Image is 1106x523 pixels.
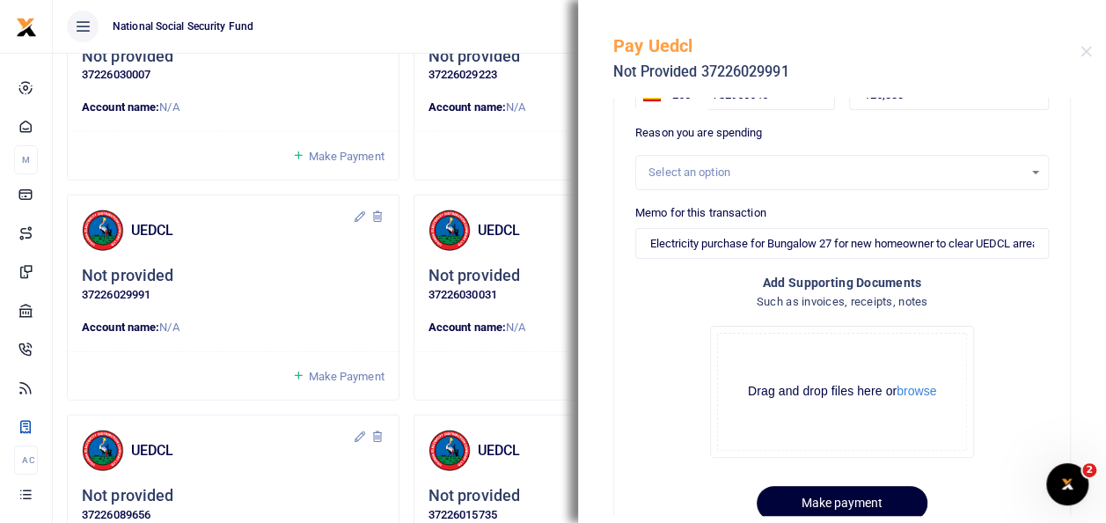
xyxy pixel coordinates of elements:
[14,446,38,475] li: Ac
[82,266,385,304] div: Click to update
[14,145,38,174] li: M
[82,486,173,506] h5: Not provided
[82,286,385,305] p: 37226029991
[478,441,699,460] h4: UEDCL
[635,273,1049,292] h4: Add supporting Documents
[1080,46,1092,57] button: Close
[308,370,384,383] span: Make Payment
[635,292,1049,312] h4: Such as invoices, receipts, notes
[292,146,384,166] a: Make Payment
[131,221,353,240] h4: UEDCL
[159,320,179,334] span: N/A
[428,286,731,305] p: 37226030031
[82,66,385,85] p: 37226030007
[159,100,179,114] span: N/A
[131,441,353,460] h4: UEDCL
[1046,463,1088,505] iframe: Intercom live chat
[82,100,159,114] strong: Account name:
[428,320,506,334] strong: Account name:
[82,320,159,334] strong: Account name:
[82,47,173,67] h5: Not provided
[635,124,762,142] label: Reason you are spending
[506,320,525,334] span: N/A
[308,150,384,163] span: Make Payment
[428,266,731,304] div: Click to update
[82,266,173,286] h5: Not provided
[82,47,385,85] div: Click to update
[757,486,927,520] button: Make payment
[16,19,37,33] a: logo-small logo-large logo-large
[613,63,1080,81] h5: Not Provided 37226029991
[428,100,506,114] strong: Account name:
[635,228,1049,258] input: Enter extra information
[428,486,520,506] h5: Not provided
[635,204,766,222] label: Memo for this transaction
[718,383,966,400] div: Drag and drop files here or
[710,326,974,458] div: File Uploader
[613,35,1080,56] h5: Pay Uedcl
[897,385,936,397] button: browse
[428,266,520,286] h5: Not provided
[292,366,384,387] a: Make Payment
[16,17,37,38] img: logo-small
[1082,463,1096,477] span: 2
[428,47,520,67] h5: Not provided
[106,18,260,34] span: National Social Security Fund
[428,66,731,85] p: 37226029223
[478,221,699,240] h4: UEDCL
[506,100,525,114] span: N/A
[428,47,731,85] div: Click to update
[648,164,1023,181] div: Select an option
